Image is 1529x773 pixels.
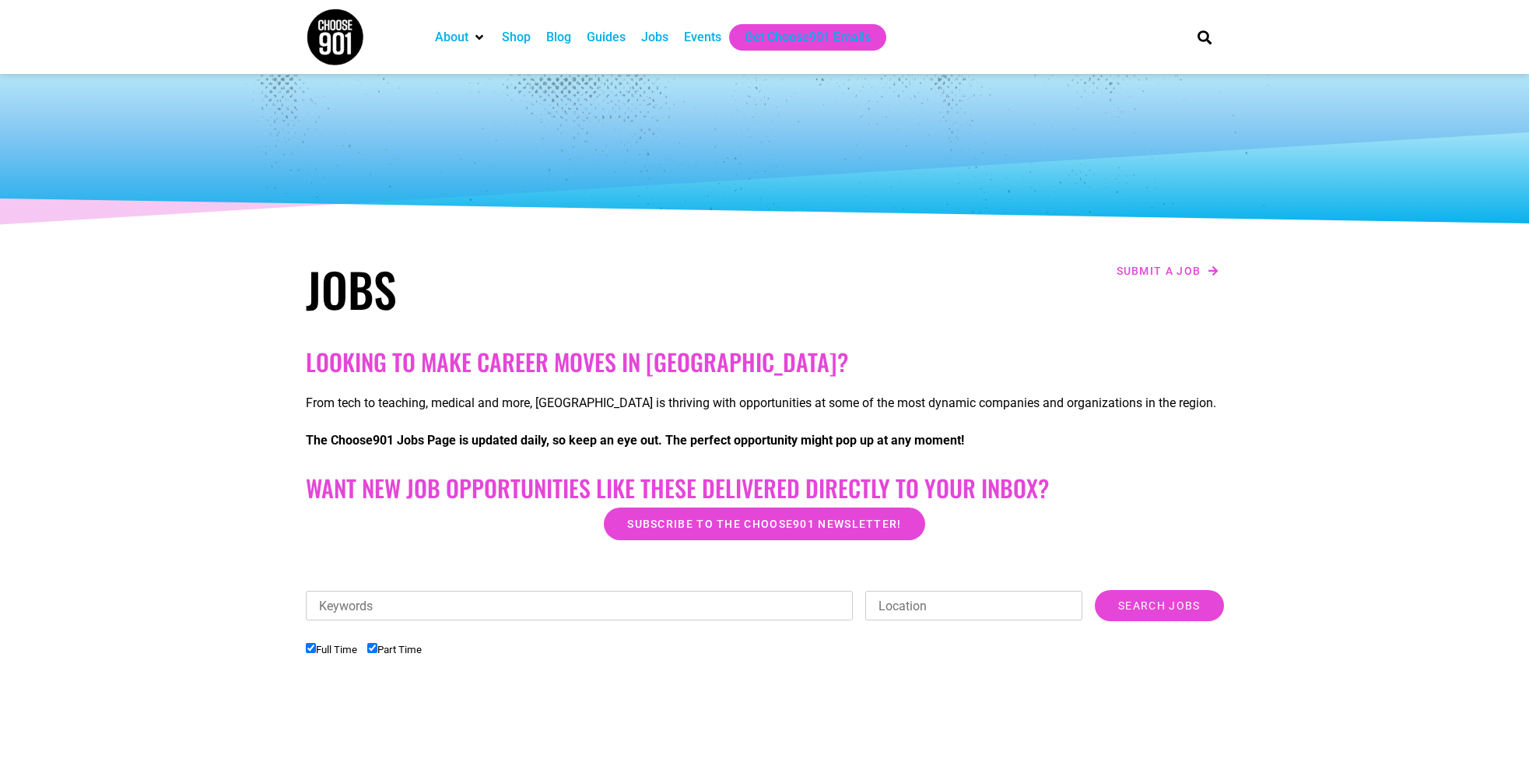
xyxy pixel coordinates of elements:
input: Part Time [367,643,377,653]
div: About [427,24,494,51]
input: Full Time [306,643,316,653]
a: Subscribe to the Choose901 newsletter! [604,508,924,540]
a: Get Choose901 Emails [745,28,871,47]
strong: The Choose901 Jobs Page is updated daily, so keep an eye out. The perfect opportunity might pop u... [306,433,964,448]
h2: Want New Job Opportunities like these Delivered Directly to your Inbox? [306,474,1224,502]
a: Shop [502,28,531,47]
input: Keywords [306,591,854,620]
a: Blog [546,28,571,47]
input: Location [865,591,1082,620]
span: Submit a job [1117,265,1201,276]
a: Submit a job [1112,261,1224,281]
a: Jobs [641,28,668,47]
a: About [435,28,468,47]
input: Search Jobs [1095,590,1223,621]
h2: Looking to make career moves in [GEOGRAPHIC_DATA]? [306,348,1224,376]
div: Search [1191,24,1217,50]
h1: Jobs [306,261,757,317]
a: Events [684,28,721,47]
p: From tech to teaching, medical and more, [GEOGRAPHIC_DATA] is thriving with opportunities at some... [306,394,1224,413]
nav: Main nav [427,24,1171,51]
span: Subscribe to the Choose901 newsletter! [627,518,901,529]
label: Full Time [306,644,357,655]
a: Guides [587,28,626,47]
label: Part Time [367,644,422,655]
